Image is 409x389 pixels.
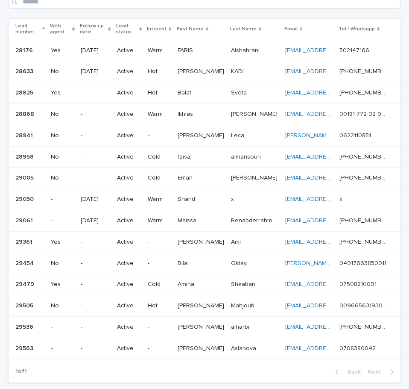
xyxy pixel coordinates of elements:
[81,174,110,182] p: -
[178,130,226,139] p: [PERSON_NAME]
[231,279,257,288] p: Shaaban
[148,111,170,118] p: Warm
[339,109,389,118] p: 00181 772 02 903
[117,217,141,224] p: Active
[9,361,34,382] p: 1 of 1
[285,218,382,224] a: [EMAIL_ADDRESS][DOMAIN_NAME]
[9,125,400,146] tr: 2894128941 No-Active-[PERSON_NAME][PERSON_NAME] LecaLeca [PERSON_NAME][EMAIL_ADDRESS][DOMAIN_NAME...
[148,132,170,139] p: -
[15,21,40,37] p: Lead number
[9,316,400,338] tr: 2953629536 --Active-[PERSON_NAME][PERSON_NAME] alharbialharbi [EMAIL_ADDRESS][DOMAIN_NAME] [PHONE...
[148,239,170,246] p: -
[117,89,141,97] p: Active
[81,68,110,75] p: [DATE]
[339,24,375,34] p: Tel / Whatsapp
[51,239,74,246] p: Yes
[117,68,141,75] p: Active
[9,189,400,210] tr: 2905029050 -[DATE]ActiveWarmShahdShahd xx [EMAIL_ADDRESS][DOMAIN_NAME] xx
[178,301,226,309] p: [PERSON_NAME]
[148,260,170,267] p: -
[339,237,389,246] p: [PHONE_NUMBER]
[9,253,400,274] tr: 2945429454 No-Active-BilalBilal OktayOktay [PERSON_NAME][EMAIL_ADDRESS][DOMAIN_NAME] 049176638509...
[15,343,35,352] p: 29563
[9,146,400,168] tr: 2895828958 No-ActiveColdfaisalfaisal almansourialmansouri [EMAIL_ADDRESS][DOMAIN_NAME] [PHONE_NUM...
[15,301,35,309] p: 29505
[339,45,371,54] p: 502147166
[51,68,74,75] p: No
[178,194,197,203] p: Shahd
[231,109,279,118] p: [PERSON_NAME]
[178,343,226,352] p: [PERSON_NAME]
[117,47,141,54] p: Active
[50,21,70,37] p: With agent
[9,295,400,317] tr: 2950529505 No-ActiveHot[PERSON_NAME][PERSON_NAME] MahjoubMahjoub [EMAIL_ADDRESS][DOMAIN_NAME] 009...
[231,237,243,246] p: Amr
[15,66,35,75] p: 28633
[148,196,170,203] p: Warm
[15,237,34,246] p: 29361
[117,345,141,352] p: Active
[148,174,170,182] p: Cold
[51,260,74,267] p: No
[339,173,389,182] p: [PHONE_NUMBER]
[342,369,361,375] span: Back
[116,21,137,37] p: Lead status
[148,89,170,97] p: Hot
[51,281,74,288] p: Yes
[51,345,74,352] p: -
[339,301,389,309] p: 00966563193063
[117,153,141,161] p: Active
[339,279,378,288] p: 07508210091
[15,88,35,97] p: 28825
[364,368,400,376] button: Next
[339,322,389,331] p: [PHONE_NUMBER]
[51,153,74,161] p: No
[368,369,386,375] span: Next
[9,103,400,125] tr: 2886828868 No-ActiveWarmIkhlasIkhlas [PERSON_NAME][PERSON_NAME] [EMAIL_ADDRESS][PERSON_NAME][DOMA...
[81,132,110,139] p: -
[81,196,110,203] p: [DATE]
[81,47,110,54] p: [DATE]
[81,345,110,352] p: -
[117,281,141,288] p: Active
[15,279,36,288] p: 29479
[285,281,382,287] a: [EMAIL_ADDRESS][DOMAIN_NAME]
[15,173,35,182] p: 29005
[15,45,35,54] p: 28176
[148,281,170,288] p: Cold
[15,130,35,139] p: 28941
[117,324,141,331] p: Active
[117,196,141,203] p: Active
[339,194,344,203] p: x
[231,215,280,224] p: Benabderrahmane
[148,324,170,331] p: -
[51,47,74,54] p: Yes
[231,152,263,161] p: almansouri
[339,130,373,139] p: 0622110851
[178,322,226,331] p: [PERSON_NAME]
[81,324,110,331] p: -
[178,109,195,118] p: Ikhlas
[51,217,74,224] p: -
[117,239,141,246] p: Active
[285,47,382,53] a: [EMAIL_ADDRESS][DOMAIN_NAME]
[15,152,35,161] p: 28958
[148,217,170,224] p: Warm
[81,153,110,161] p: -
[231,322,251,331] p: alharbi
[177,24,204,34] p: First Name
[51,196,74,203] p: -
[117,260,141,267] p: Active
[81,302,110,309] p: -
[117,132,141,139] p: Active
[230,24,257,34] p: Last Name
[9,61,400,83] tr: 2863328633 No[DATE]ActiveHot[PERSON_NAME][PERSON_NAME] KADIKADI [EMAIL_ADDRESS][DOMAIN_NAME] [PHO...
[15,322,35,331] p: 29536
[81,111,110,118] p: -
[339,152,389,161] p: [PHONE_NUMBER]
[231,194,236,203] p: x
[178,173,194,182] p: Eman
[51,111,74,118] p: No
[285,303,382,309] a: [EMAIL_ADDRESS][DOMAIN_NAME]
[231,66,245,75] p: KADI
